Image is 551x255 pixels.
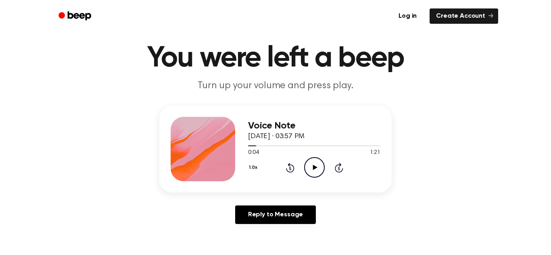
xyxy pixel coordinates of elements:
[430,8,498,24] a: Create Account
[248,149,259,157] span: 0:04
[248,133,305,140] span: [DATE] · 03:57 PM
[121,79,430,93] p: Turn up your volume and press play.
[248,120,380,131] h3: Voice Note
[390,7,425,25] a: Log in
[248,161,260,174] button: 1.0x
[69,44,482,73] h1: You were left a beep
[370,149,380,157] span: 1:21
[53,8,98,24] a: Beep
[235,205,316,224] a: Reply to Message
